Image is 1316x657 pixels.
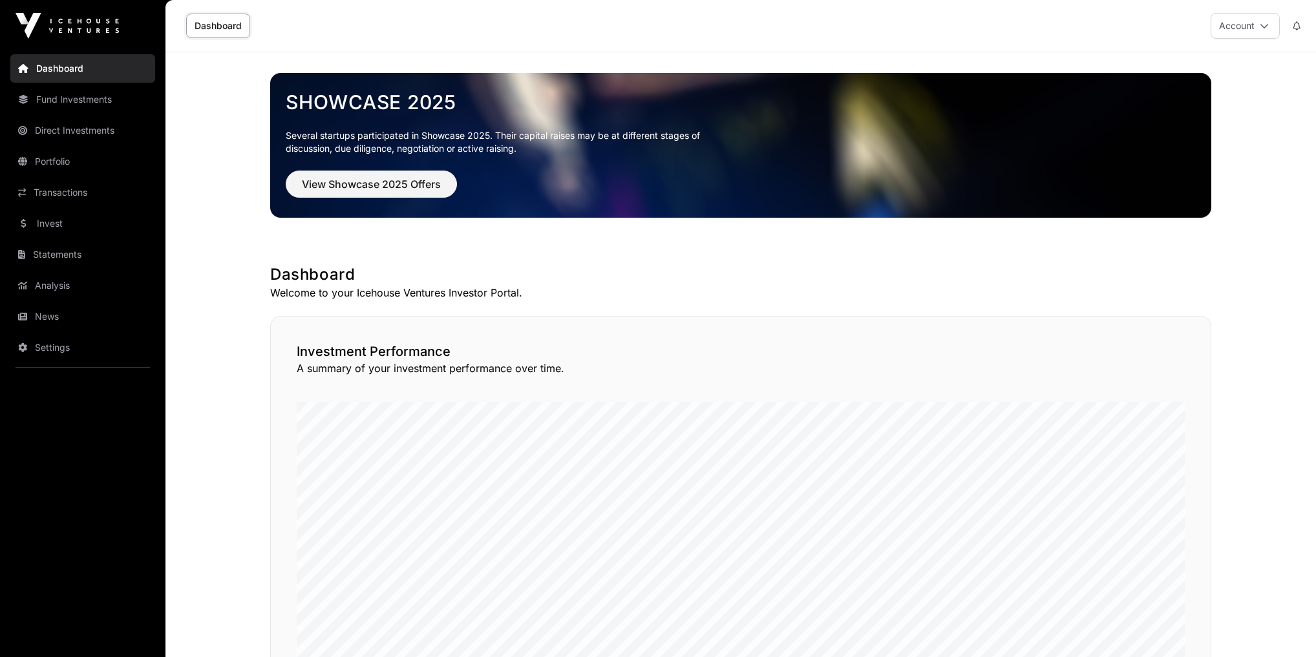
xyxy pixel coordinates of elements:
[10,85,155,114] a: Fund Investments
[16,13,119,39] img: Icehouse Ventures Logo
[286,171,457,198] button: View Showcase 2025 Offers
[10,178,155,207] a: Transactions
[186,14,250,38] a: Dashboard
[270,73,1211,218] img: Showcase 2025
[10,302,155,331] a: News
[1211,13,1280,39] button: Account
[10,333,155,362] a: Settings
[302,176,441,192] span: View Showcase 2025 Offers
[10,209,155,238] a: Invest
[297,342,1185,360] h2: Investment Performance
[270,285,1211,300] p: Welcome to your Icehouse Ventures Investor Portal.
[10,240,155,269] a: Statements
[10,271,155,300] a: Analysis
[270,264,1211,285] h1: Dashboard
[10,116,155,145] a: Direct Investments
[286,90,1196,114] a: Showcase 2025
[286,129,720,155] p: Several startups participated in Showcase 2025. Their capital raises may be at different stages o...
[10,147,155,176] a: Portfolio
[297,360,1185,376] p: A summary of your investment performance over time.
[286,183,457,196] a: View Showcase 2025 Offers
[10,54,155,83] a: Dashboard
[1251,595,1316,657] iframe: Chat Widget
